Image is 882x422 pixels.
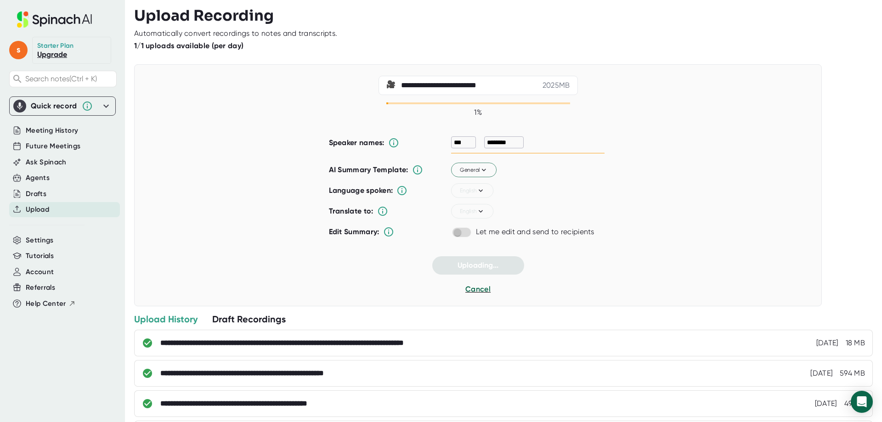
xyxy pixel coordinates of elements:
button: Uploading... [432,256,524,275]
span: English [459,207,485,215]
b: Language spoken: [329,186,393,195]
div: 8/1/2025, 10:09:34 AM [810,369,832,378]
div: Automatically convert recordings to notes and transcripts. [134,29,337,38]
div: Upload History [134,313,198,325]
button: Settings [26,235,54,246]
button: Agents [26,173,50,183]
div: Starter Plan [37,42,74,50]
button: Upload [26,204,49,215]
div: 49 MB [844,399,865,408]
div: 6/9/2025, 4:03:13 PM [815,399,837,408]
b: 1/1 uploads available (per day) [134,41,243,50]
b: Edit Summary: [329,227,379,236]
div: 594 MB [840,369,865,378]
button: Help Center [26,298,76,309]
button: Tutorials [26,251,54,261]
a: Upgrade [37,50,67,59]
span: video [386,80,397,91]
div: 2025 MB [543,81,570,90]
span: General [459,166,488,174]
button: English [451,204,493,219]
button: Account [26,267,54,277]
span: Cancel [465,285,491,293]
button: Ask Spinach [26,157,67,168]
div: Quick record [13,97,112,115]
button: Drafts [26,189,46,199]
button: Referrals [26,282,55,293]
b: Translate to: [329,207,373,215]
button: Future Meetings [26,141,80,152]
div: 18 MB [846,338,865,348]
b: AI Summary Template: [329,165,408,174]
div: 1 % [386,108,570,117]
span: Uploading... [458,261,498,270]
span: Help Center [26,298,66,309]
div: Open Intercom Messenger [851,391,873,413]
button: English [451,184,493,198]
span: s [9,41,28,59]
b: Speaker names: [329,138,384,147]
button: Cancel [465,284,491,295]
div: Quick record [31,101,77,111]
span: Search notes (Ctrl + K) [25,74,97,83]
div: Let me edit and send to recipients [476,227,594,236]
h3: Upload Recording [134,7,873,24]
button: General [451,163,497,178]
div: Draft Recordings [212,313,286,325]
button: Meeting History [26,125,78,136]
div: 8/11/2025, 9:33:29 AM [816,338,838,348]
span: English [459,186,485,195]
